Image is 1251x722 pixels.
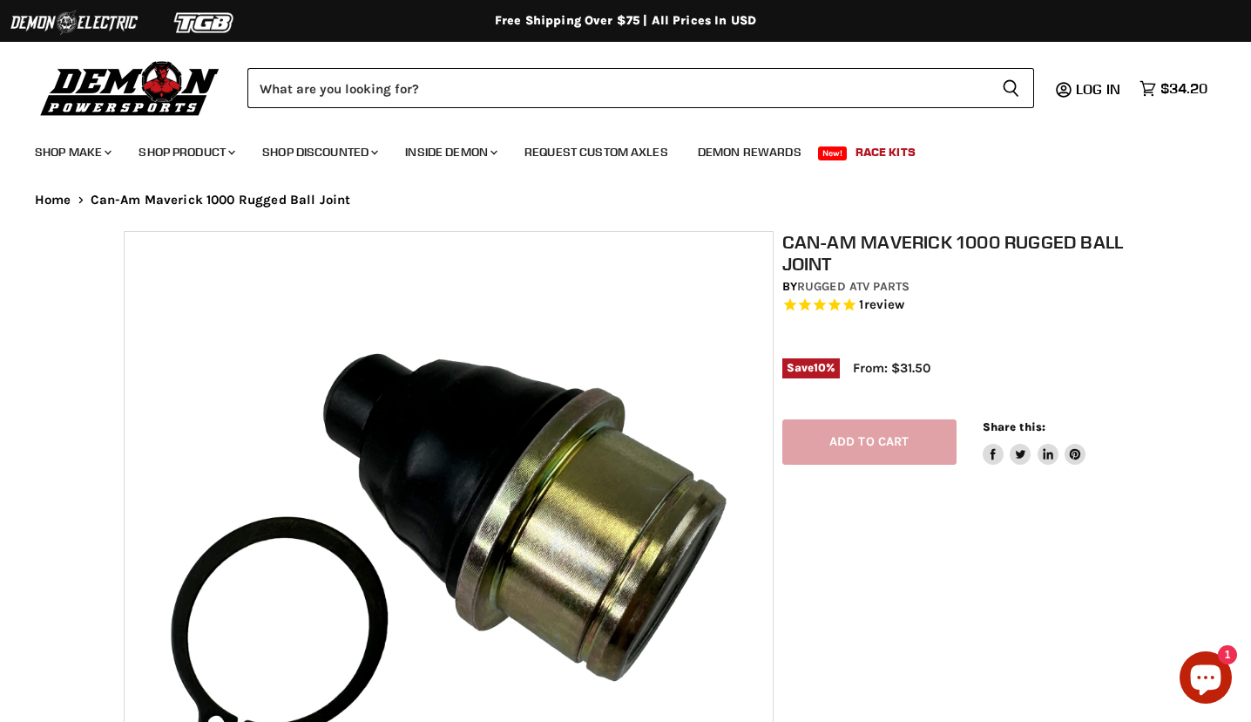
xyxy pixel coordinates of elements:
ul: Main menu [22,127,1203,170]
img: Demon Powersports [35,57,226,119]
span: Can-Am Maverick 1000 Rugged Ball Joint [91,193,351,208]
a: Inside Demon [392,134,508,170]
span: Log in [1076,80,1120,98]
input: Search [247,68,988,108]
span: Rated 5.0 out of 5 stars 1 reviews [782,296,1137,315]
span: Save % [782,358,840,378]
span: 10 [814,361,826,374]
span: Share this: [983,420,1045,433]
span: review [864,297,905,313]
a: Shop Discounted [249,134,389,170]
a: Shop Product [125,134,246,170]
button: Search [988,68,1034,108]
a: Home [35,193,71,208]
span: New! [818,146,848,160]
span: 1 reviews [859,297,904,313]
h1: Can-Am Maverick 1000 Rugged Ball Joint [782,231,1137,275]
a: $34.20 [1131,76,1216,101]
inbox-online-store-chat: Shopify online store chat [1174,651,1237,708]
a: Rugged ATV Parts [797,279,910,294]
img: Demon Electric Logo 2 [9,6,139,39]
a: Request Custom Axles [511,134,681,170]
span: $34.20 [1160,80,1207,97]
a: Race Kits [842,134,929,170]
a: Demon Rewards [685,134,815,170]
a: Log in [1068,81,1131,97]
span: From: $31.50 [853,360,930,376]
div: by [782,277,1137,296]
aside: Share this: [983,419,1086,466]
img: TGB Logo 2 [139,6,270,39]
form: Product [247,68,1034,108]
a: Shop Make [22,134,122,170]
